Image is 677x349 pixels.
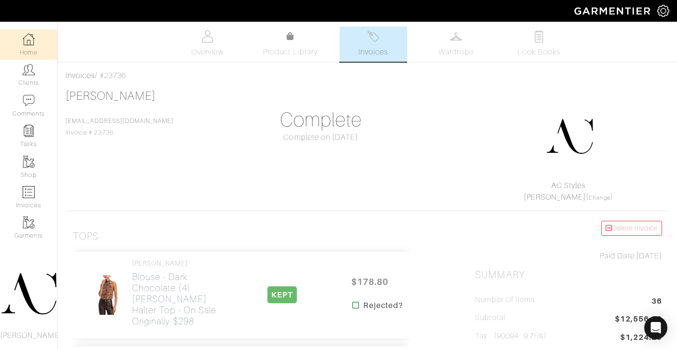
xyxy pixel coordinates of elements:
[533,30,545,42] img: todo-9ac3debb85659649dc8f770b8b6100bb5dab4b48dedcbae339e5042a72dfd3cc.svg
[227,108,414,132] h1: Complete
[363,300,402,311] strong: Rejected?
[66,118,173,136] span: Invoice # 23736
[257,31,324,58] a: Product Library
[551,181,585,190] a: AC.Styles
[589,195,610,201] a: Change
[66,118,173,124] a: [EMAIL_ADDRESS][DOMAIN_NAME]
[644,316,667,339] div: Open Intercom Messenger
[23,216,35,228] img: garments-icon-b7da505a4dc4fd61783c78ac3ca0ef83fa9d6f193b1c9dc38574b1d14d53ca28.png
[475,269,662,281] h2: Summary
[545,112,594,161] img: DupYt8CPKc6sZyAt3svX5Z74.png
[66,71,95,80] a: Invoices
[340,27,407,62] a: Invoices
[367,30,379,42] img: orders-27d20c2124de7fd6de4e0e44c1d41de31381a507db9b33961299e4e07d508b8c.svg
[450,30,462,42] img: wardrobe-487a4870c1b7c33e795ec22d11cfc2ed9d08956e64fb3008fe2437562e282088.svg
[174,27,241,62] a: Overview
[23,94,35,107] img: comment-icon-a0a6a9ef722e966f86d9cbdc48e553b5cf19dbc54f86b18d962a5391bc8f6eb6.png
[341,271,398,292] span: $178.80
[227,132,414,143] div: Complete on [DATE]
[23,125,35,137] img: reminder-icon-8004d30b9f0a5d33ae49ab947aed9ed385cf756f9e5892f1edd6e32f2345188e.png
[600,252,636,260] span: Paid Date:
[263,46,318,58] span: Product Library
[191,46,224,58] span: Overview
[267,286,297,303] span: KEPT
[475,313,505,322] h5: Subtotal
[438,46,473,58] span: Wardrobe
[620,332,662,343] span: $1,224.29
[23,64,35,76] img: clients-icon-6bae9207a08558b7cb47a8932f037763ab4055f8c8b6bfacd5dc20c3e0201464.png
[23,186,35,198] img: orders-icon-0abe47150d42831381b5fb84f609e132dff9fe21cb692f30cb5eec754e2cba89.png
[518,46,560,58] span: Look Books
[423,27,490,62] a: Wardrobe
[479,180,658,203] div: ( )
[73,230,99,242] h3: Tops
[66,90,156,102] a: [PERSON_NAME]
[657,5,669,17] img: gear-icon-white-bd11855cb880d31180b6d7d6211b90ccbf57a29d726f0c71d8c61bd08dd39cc2.png
[615,313,663,326] span: $12,556.80
[475,250,662,262] div: [DATE]
[524,193,586,201] a: [PERSON_NAME]
[358,46,388,58] span: Invoices
[66,70,669,81] div: / #23736
[23,33,35,45] img: dashboard-icon-dbcd8f5a0b271acd01030246c82b418ddd0df26cd7fceb0bd07c9910d44c42f6.png
[601,221,662,236] a: Delete Invoice
[92,275,124,315] img: NUv6H53DjS8C67EYQA6fexia
[132,271,227,327] h2: Blouse - Dark Chocolate (4) [PERSON_NAME] Halter Top - On sale originally $298
[651,295,662,309] span: 36
[132,259,227,327] a: [PERSON_NAME] Blouse - Dark Chocolate (4)[PERSON_NAME] Halter Top - On sale originally $298
[570,2,657,19] img: garmentier-logo-header-white-b43fb05a5012e4ada735d5af1a66efaba907eab6374d6393d1fbf88cb4ef424d.png
[201,30,213,42] img: basicinfo-40fd8af6dae0f16599ec9e87c0ef1c0a1fdea2edbe929e3d69a839185d80c458.svg
[132,259,227,268] h4: [PERSON_NAME]
[475,295,535,305] h5: Number of Items
[23,156,35,168] img: garments-icon-b7da505a4dc4fd61783c78ac3ca0ef83fa9d6f193b1c9dc38574b1d14d53ca28.png
[475,332,547,341] h5: Tax (90094 : 9.75%)
[505,27,573,62] a: Look Books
